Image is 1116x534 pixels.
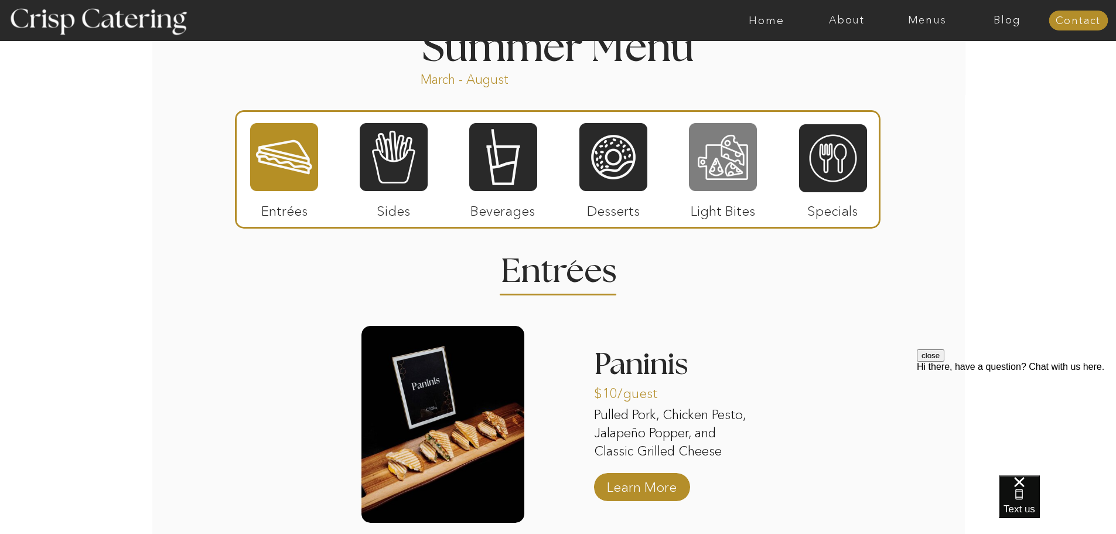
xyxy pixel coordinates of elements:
[501,255,616,278] h2: Entrees
[887,15,967,26] a: Menus
[794,191,872,225] p: Specials
[245,191,323,225] p: Entrées
[967,15,1047,26] a: Blog
[594,349,757,387] h3: Paninis
[917,349,1116,490] iframe: podium webchat widget prompt
[603,467,681,501] a: Learn More
[354,191,432,225] p: Sides
[726,15,807,26] a: Home
[421,71,582,84] p: March - August
[575,191,653,225] p: Desserts
[684,191,762,225] p: Light Bites
[594,373,672,407] p: $10/guest
[464,191,542,225] p: Beverages
[807,15,887,26] a: About
[395,28,721,63] h1: Summer Menu
[1049,15,1108,27] a: Contact
[594,406,757,462] p: Pulled Pork, Chicken Pesto, Jalapeño Popper, and Classic Grilled Cheese
[999,475,1116,534] iframe: podium webchat widget bubble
